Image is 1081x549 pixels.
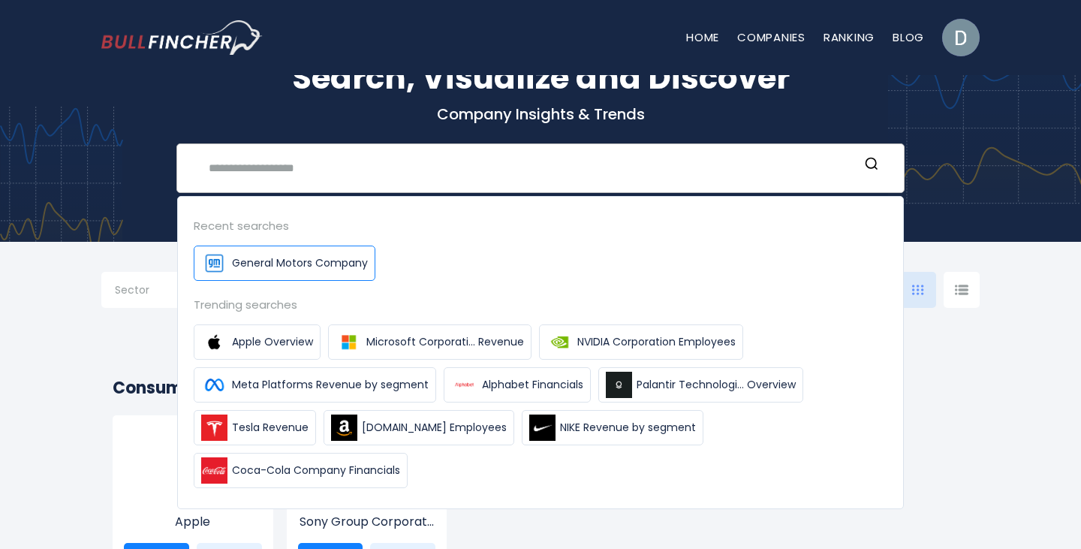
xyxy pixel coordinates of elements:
p: Company Insights & Trends [101,104,980,124]
a: Tesla Revenue [194,410,316,445]
span: Alphabet Financials [482,377,583,393]
h1: Search, Visualize and Discover [101,54,980,101]
img: icon-comp-list-view.svg [955,285,968,295]
a: Coca-Cola Company Financials [194,453,408,488]
img: General Motors Company [201,250,227,276]
span: [DOMAIN_NAME] Employees [362,420,507,436]
span: Apple Overview [232,334,313,350]
a: General Motors Company [194,246,375,281]
img: bullfincher logo [101,20,263,55]
img: icon-comp-grid.svg [912,285,924,295]
a: Apple Overview [194,324,321,360]
a: [DOMAIN_NAME] Employees [324,410,514,445]
div: Recent searches [194,217,887,234]
span: NVIDIA Corporation Employees [577,334,736,350]
span: Sector [115,283,149,297]
span: Microsoft Corporati... Revenue [366,334,524,350]
p: Sony Group Corporation [298,513,436,531]
a: Ranking [824,29,875,45]
a: Alphabet Financials [444,367,591,403]
span: Tesla Revenue [232,420,309,436]
span: Palantir Technologi... Overview [637,377,796,393]
div: Trending searches [194,296,887,313]
span: NIKE Revenue by segment [560,420,696,436]
a: NVIDIA Corporation Employees [539,324,743,360]
span: General Motors Company [232,255,368,271]
a: Palantir Technologi... Overview [598,367,803,403]
button: Search [862,156,881,176]
h2: Consumer Electronics [113,376,968,400]
a: Home [686,29,719,45]
a: Meta Platforms Revenue by segment [194,367,436,403]
input: Selection [115,278,211,305]
img: AAPL.png [163,438,223,498]
span: Coca-Cola Company Financials [232,463,400,478]
a: Blog [893,29,924,45]
a: NIKE Revenue by segment [522,410,703,445]
a: Go to homepage [101,20,263,55]
p: Apple [124,513,262,531]
a: Companies [737,29,805,45]
span: Meta Platforms Revenue by segment [232,377,429,393]
a: Microsoft Corporati... Revenue [328,324,531,360]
